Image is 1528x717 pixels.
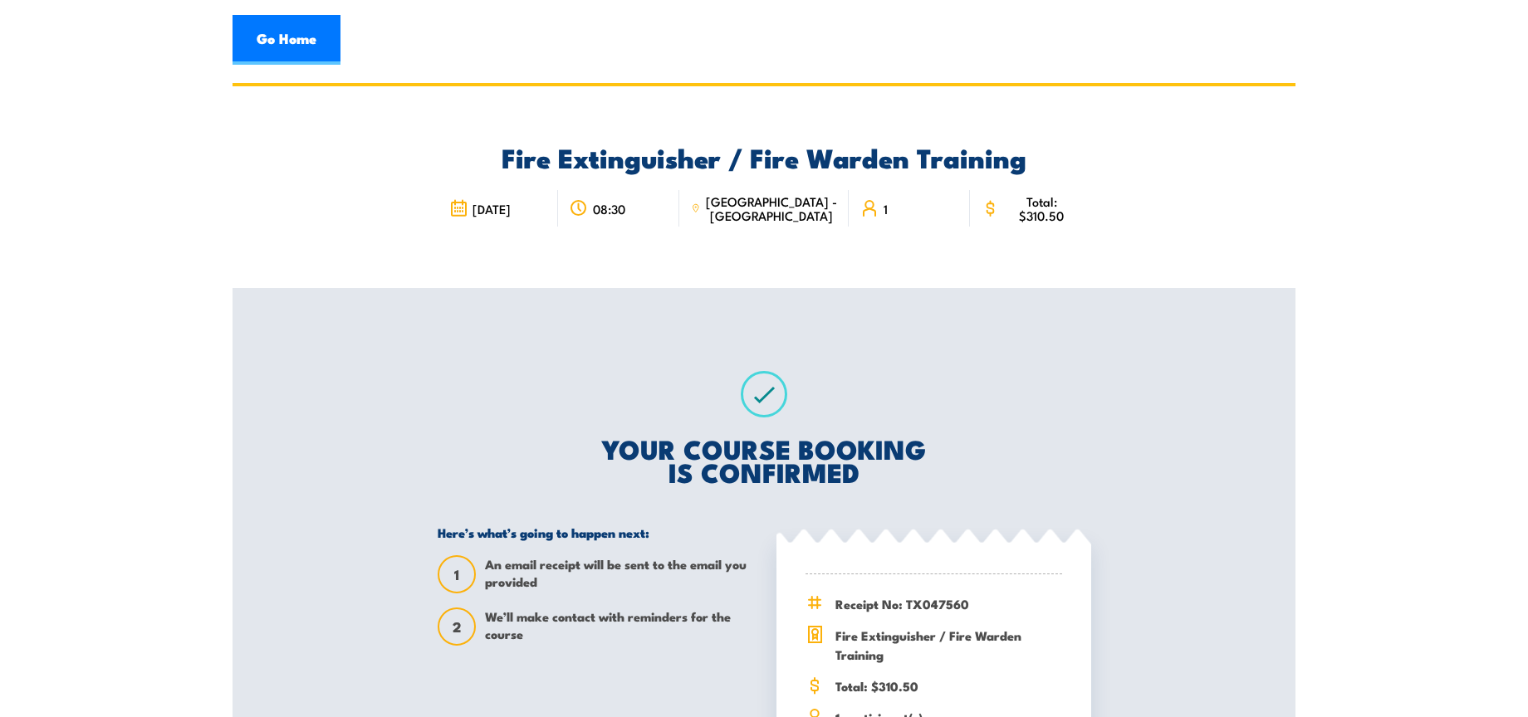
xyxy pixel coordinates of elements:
h2: YOUR COURSE BOOKING IS CONFIRMED [438,437,1091,483]
span: An email receipt will be sent to the email you provided [485,555,752,593]
span: We’ll make contact with reminders for the course [485,607,752,646]
span: Total: $310.50 [1004,194,1080,222]
span: Total: $310.50 [835,676,1062,695]
h2: Fire Extinguisher / Fire Warden Training [438,145,1091,168]
span: Fire Extinguisher / Fire Warden Training [835,626,1062,664]
span: 1 [439,566,474,583]
a: Go Home [233,15,340,65]
span: [GEOGRAPHIC_DATA] - [GEOGRAPHIC_DATA] [705,194,837,222]
span: Receipt No: TX047560 [835,594,1062,613]
span: 1 [884,202,888,216]
span: 2 [439,618,474,636]
h5: Here’s what’s going to happen next: [438,524,752,540]
span: [DATE] [473,202,511,216]
span: 08:30 [593,202,625,216]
